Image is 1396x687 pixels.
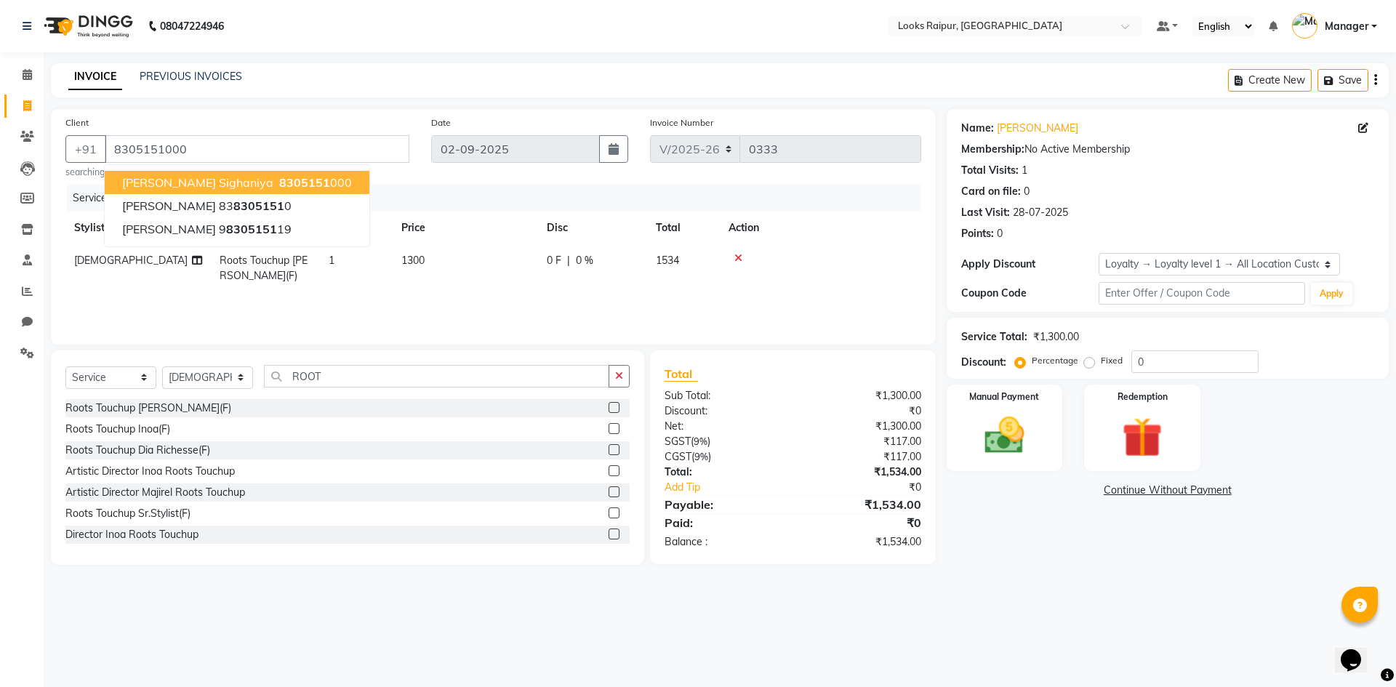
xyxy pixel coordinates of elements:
[65,506,190,521] div: Roots Touchup Sr.Stylist(F)
[226,222,277,236] span: 8305151
[656,254,679,267] span: 1534
[793,388,931,403] div: ₹1,300.00
[654,480,816,495] a: Add Tip
[793,434,931,449] div: ₹117.00
[122,222,216,236] span: [PERSON_NAME]
[576,253,593,268] span: 0 %
[276,175,352,190] ngb-highlight: 000
[233,198,284,213] span: 8305151
[105,135,409,163] input: Search by Name/Mobile/Email/Code
[654,419,793,434] div: Net:
[961,121,994,136] div: Name:
[219,198,292,213] ngb-highlight: 83 0
[793,449,931,465] div: ₹117.00
[65,464,235,479] div: Artistic Director Inoa Roots Touchup
[654,496,793,513] div: Payable:
[538,212,647,244] th: Disc
[972,412,1038,459] img: _cash.svg
[654,403,793,419] div: Discount:
[961,142,1374,157] div: No Active Membership
[650,116,713,129] label: Invoice Number
[122,175,273,190] span: [PERSON_NAME] sighaniya
[65,422,170,437] div: Roots Touchup Inoa(F)
[1032,354,1078,367] label: Percentage
[68,64,122,90] a: INVOICE
[816,480,931,495] div: ₹0
[961,257,1099,272] div: Apply Discount
[219,222,292,236] ngb-highlight: 9 19
[1292,13,1317,39] img: Manager
[1335,629,1381,672] iframe: chat widget
[720,212,921,244] th: Action
[160,6,224,47] b: 08047224946
[1013,205,1068,220] div: 28-07-2025
[793,419,931,434] div: ₹1,300.00
[647,212,720,244] th: Total
[1228,69,1312,92] button: Create New
[65,401,231,416] div: Roots Touchup [PERSON_NAME](F)
[961,355,1006,370] div: Discount:
[1022,163,1027,178] div: 1
[65,527,198,542] div: Director Inoa Roots Touchup
[961,286,1099,301] div: Coupon Code
[665,435,691,448] span: SGST
[961,142,1024,157] div: Membership:
[65,166,409,179] small: searching...
[329,254,334,267] span: 1
[793,403,931,419] div: ₹0
[665,450,691,463] span: CGST
[793,465,931,480] div: ₹1,534.00
[950,483,1386,498] a: Continue Without Payment
[65,485,245,500] div: Artistic Director Majirel Roots Touchup
[65,443,210,458] div: Roots Touchup Dia Richesse(F)
[279,175,330,190] span: 8305151
[969,390,1039,403] label: Manual Payment
[74,254,188,267] span: [DEMOGRAPHIC_DATA]
[654,388,793,403] div: Sub Total:
[67,185,932,212] div: Services
[1317,69,1368,92] button: Save
[65,135,106,163] button: +91
[65,116,89,129] label: Client
[547,253,561,268] span: 0 F
[140,70,242,83] a: PREVIOUS INVOICES
[122,198,216,213] span: [PERSON_NAME]
[37,6,137,47] img: logo
[1325,19,1368,34] span: Manager
[1033,329,1079,345] div: ₹1,300.00
[567,253,570,268] span: |
[1110,412,1175,462] img: _gift.svg
[961,329,1027,345] div: Service Total:
[1024,184,1030,199] div: 0
[694,435,707,447] span: 9%
[431,116,451,129] label: Date
[665,366,698,382] span: Total
[793,496,931,513] div: ₹1,534.00
[961,205,1010,220] div: Last Visit:
[393,212,538,244] th: Price
[1118,390,1168,403] label: Redemption
[654,514,793,531] div: Paid:
[264,365,609,387] input: Search or Scan
[654,449,793,465] div: ( )
[694,451,708,462] span: 9%
[961,184,1021,199] div: Card on file:
[1101,354,1123,367] label: Fixed
[997,226,1003,241] div: 0
[1099,282,1305,305] input: Enter Offer / Coupon Code
[401,254,425,267] span: 1300
[961,163,1019,178] div: Total Visits:
[654,434,793,449] div: ( )
[793,534,931,550] div: ₹1,534.00
[961,226,994,241] div: Points:
[793,514,931,531] div: ₹0
[1311,283,1352,305] button: Apply
[220,254,308,282] span: Roots Touchup [PERSON_NAME](F)
[654,465,793,480] div: Total:
[997,121,1078,136] a: [PERSON_NAME]
[65,212,211,244] th: Stylist
[654,534,793,550] div: Balance :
